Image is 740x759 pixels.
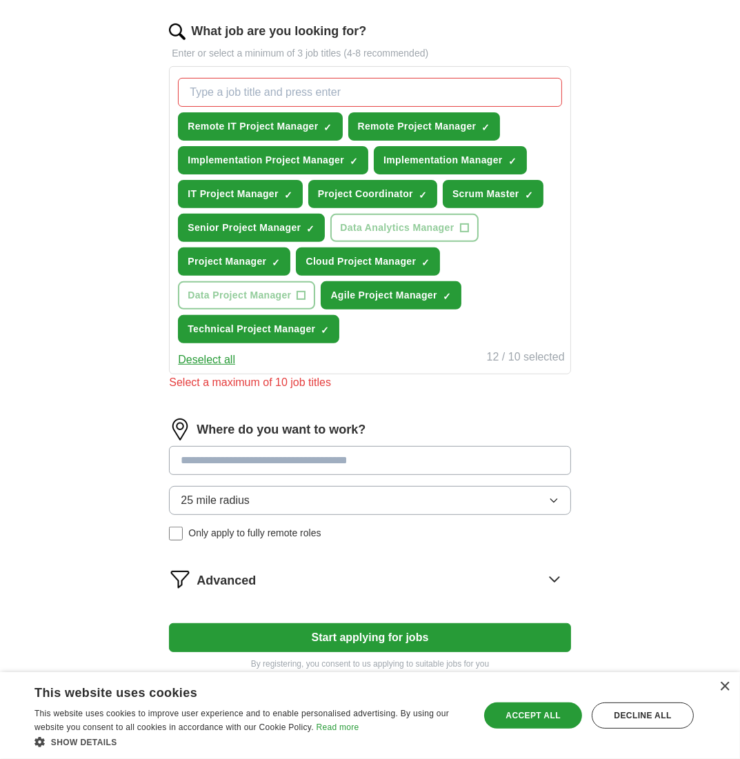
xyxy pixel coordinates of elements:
[481,122,490,133] span: ✓
[321,281,461,310] button: Agile Project Manager✓
[443,180,543,208] button: Scrum Master✓
[34,735,466,749] div: Show details
[169,658,570,670] p: By registering, you consent to us applying to suitable jobs for you
[34,709,449,732] span: This website uses cookies to improve user experience and to enable personalised advertising. By u...
[188,526,321,540] span: Only apply to fully remote roles
[169,623,570,652] button: Start applying for jobs
[188,254,266,269] span: Project Manager
[197,571,256,590] span: Advanced
[719,682,730,692] div: Close
[330,288,437,303] span: Agile Project Manager
[374,146,527,174] button: Implementation Manager✓
[296,247,440,276] button: Cloud Project Manager✓
[318,187,413,201] span: Project Coordinator
[188,187,279,201] span: IT Project Manager
[308,180,437,208] button: Project Coordinator✓
[321,325,329,336] span: ✓
[178,352,235,368] button: Deselect all
[191,22,366,41] label: What job are you looking for?
[317,722,359,732] a: Read more, opens a new window
[452,187,519,201] span: Scrum Master
[178,180,303,208] button: IT Project Manager✓
[188,288,291,303] span: Data Project Manager
[272,257,280,268] span: ✓
[178,315,339,343] button: Technical Project Manager✓
[350,156,358,167] span: ✓
[178,214,325,242] button: Senior Project Manager✓
[525,190,533,201] span: ✓
[358,119,477,134] span: Remote Project Manager
[443,291,451,302] span: ✓
[188,153,344,168] span: Implementation Project Manager
[340,221,454,235] span: Data Analytics Manager
[169,23,186,40] img: search.png
[178,247,290,276] button: Project Manager✓
[181,492,250,509] span: 25 mile radius
[484,702,582,729] div: Accept all
[421,257,430,268] span: ✓
[169,418,191,441] img: location.png
[508,156,517,167] span: ✓
[419,190,427,201] span: ✓
[51,738,117,747] span: Show details
[169,486,570,515] button: 25 mile radius
[348,112,501,141] button: Remote Project Manager✓
[178,281,315,310] button: Data Project Manager
[188,221,301,235] span: Senior Project Manager
[169,527,183,540] input: Only apply to fully remote roles
[169,374,570,391] div: Select a maximum of 10 job titles
[383,153,503,168] span: Implementation Manager
[487,349,565,368] div: 12 / 10 selected
[306,254,416,269] span: Cloud Project Manager
[284,190,292,201] span: ✓
[178,146,368,174] button: Implementation Project Manager✓
[169,568,191,590] img: filter
[306,223,314,234] span: ✓
[197,421,366,439] label: Where do you want to work?
[169,46,570,61] p: Enter or select a minimum of 3 job titles (4-8 recommended)
[330,214,478,242] button: Data Analytics Manager
[188,322,315,336] span: Technical Project Manager
[34,680,432,701] div: This website uses cookies
[324,122,332,133] span: ✓
[592,702,694,729] div: Decline all
[178,78,561,107] input: Type a job title and press enter
[178,112,342,141] button: Remote IT Project Manager✓
[188,119,318,134] span: Remote IT Project Manager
